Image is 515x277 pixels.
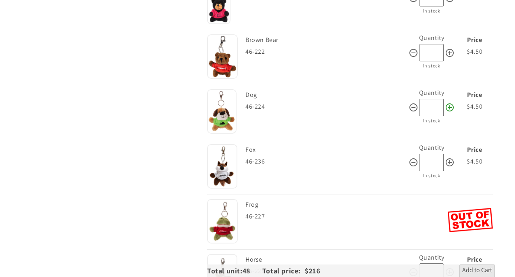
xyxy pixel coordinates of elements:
[245,254,407,266] div: Horse
[207,199,238,243] img: Frog
[207,144,237,189] img: Fox
[245,144,407,156] div: Fox
[457,89,493,101] div: Price
[245,89,407,101] div: Dog
[409,61,455,70] div: In stock
[457,34,493,46] div: Price
[207,89,237,134] img: Dog
[409,116,455,125] div: In stock
[409,171,455,180] div: In stock
[467,157,482,166] span: $4.50
[457,254,493,266] div: Price
[467,102,482,111] span: $4.50
[419,88,444,97] label: Quantity
[245,101,409,113] div: 46-224
[419,34,444,42] label: Quantity
[419,253,444,262] label: Quantity
[245,34,407,46] div: Brown Bear
[245,199,446,211] div: Frog
[245,156,409,168] div: 46-236
[245,211,448,222] div: 46-227
[305,266,320,275] span: $216
[245,46,409,58] div: 46-222
[457,144,493,156] div: Price
[467,47,482,56] span: $4.50
[207,34,238,79] img: Brown Bear
[409,6,455,15] div: In stock
[243,266,262,275] span: 48
[419,143,444,152] label: Quantity
[448,208,493,232] img: Out of Stock Frog
[462,266,492,276] span: Add to Cart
